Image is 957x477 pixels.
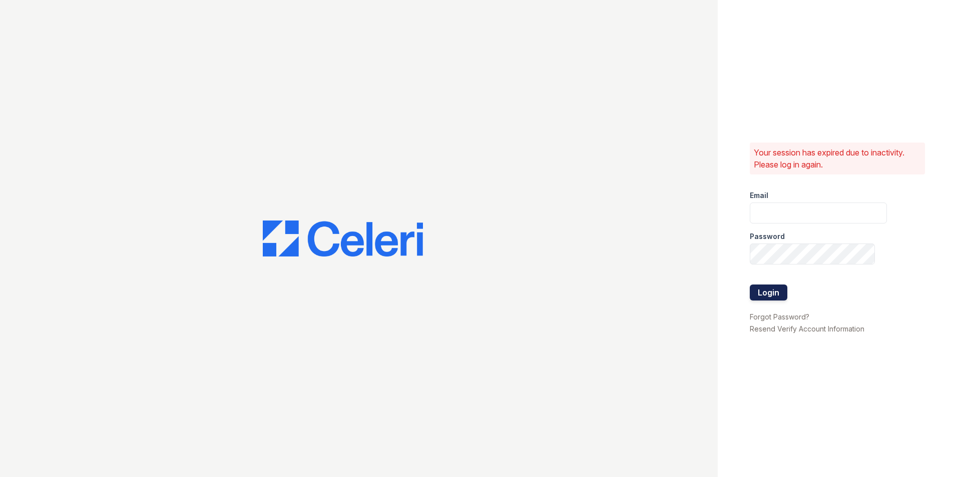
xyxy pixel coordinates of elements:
a: Resend Verify Account Information [750,324,864,333]
label: Email [750,190,768,200]
button: Login [750,284,787,300]
img: CE_Logo_Blue-a8612792a0a2168367f1c8372b55b34899dd931a85d93a1a3d3e32e68fde9ad4.png [263,220,423,256]
p: Your session has expired due to inactivity. Please log in again. [754,146,921,170]
a: Forgot Password? [750,312,809,321]
label: Password [750,231,785,241]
